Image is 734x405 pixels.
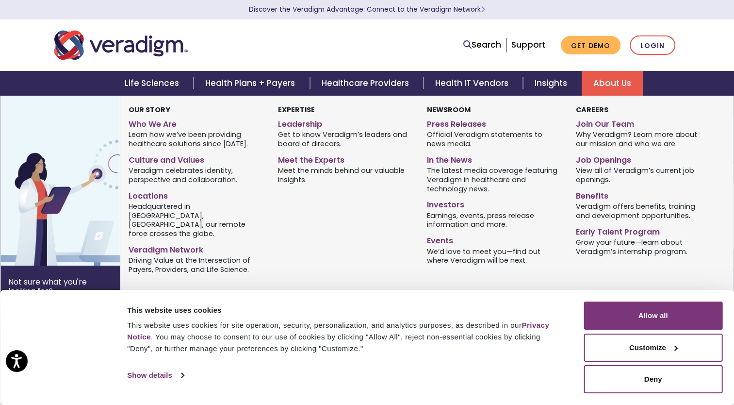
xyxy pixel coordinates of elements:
[427,210,561,229] span: Earnings, events, press release information and more.
[576,116,710,130] a: Join Our Team
[584,302,722,330] button: Allow all
[584,365,722,393] button: Deny
[113,71,194,96] a: Life Sciences
[54,29,188,61] img: Veradigm logo
[576,237,710,256] span: Grow your future—learn about Veradigm’s internship program.
[584,334,722,362] button: Customize
[576,201,710,220] span: Veradigm offers benefits, training and development opportunities.
[129,241,263,255] a: Veradigm Network
[427,152,561,166] a: In the News
[129,187,263,202] a: Locations
[129,255,263,274] span: Driving Value at the Intersection of Payers, Providers, and Life Science.
[194,71,310,96] a: Health Plans + Payers
[278,116,412,130] a: Leadership
[576,152,710,166] a: Job Openings
[427,105,471,115] strong: Newsroom
[127,320,562,354] div: This website uses cookies for site operation, security, personalization, and analytics purposes, ...
[127,304,562,316] div: This website uses cookies
[427,166,561,194] span: The latest media coverage featuring Veradigm in healthcare and technology news.
[310,71,424,96] a: Healthcare Providers
[576,223,710,237] a: Early Talent Program
[278,166,412,185] span: Meet the minds behind our valuable insights.
[129,166,263,185] span: Veradigm celebrates identity, perspective and collaboration.
[576,105,608,115] strong: Careers
[576,130,710,149] span: Why Veradigm? Learn more about our mission and who we are.
[129,105,170,115] strong: Our Story
[427,246,561,265] span: We’d love to meet you—find out where Veradigm will be next.
[463,38,501,51] a: Search
[129,201,263,238] span: Headquartered in [GEOGRAPHIC_DATA], [GEOGRAPHIC_DATA], our remote force crosses the globe.
[424,71,523,96] a: Health IT Vendors
[523,71,582,96] a: Insights
[427,232,561,246] a: Events
[278,152,412,166] a: Meet the Experts
[278,130,412,149] span: Get to know Veradigm’s leaders and board of direcors.
[576,187,710,202] a: Benefits
[278,105,315,115] strong: Expertise
[481,5,485,14] span: Learn More
[630,35,675,55] a: Login
[427,130,561,149] span: Official Veradigm statements to news media.
[249,5,485,14] a: Discover the Veradigm Advantage: Connect to the Veradigm NetworkLearn More
[427,196,561,210] a: Investors
[576,166,710,185] span: View all of Veradigm’s current job openings.
[582,71,643,96] a: About Us
[561,36,620,55] a: Get Demo
[129,116,263,130] a: Who We Are
[127,368,183,383] a: Show details
[129,152,263,166] a: Culture and Values
[427,116,561,130] a: Press Releases
[511,39,545,51] a: Support
[8,277,113,296] p: Not sure what you're looking for?
[129,130,263,149] span: Learn how we’ve been providing healthcare solutions since [DATE].
[0,96,157,266] img: Vector image of Veradigm’s Story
